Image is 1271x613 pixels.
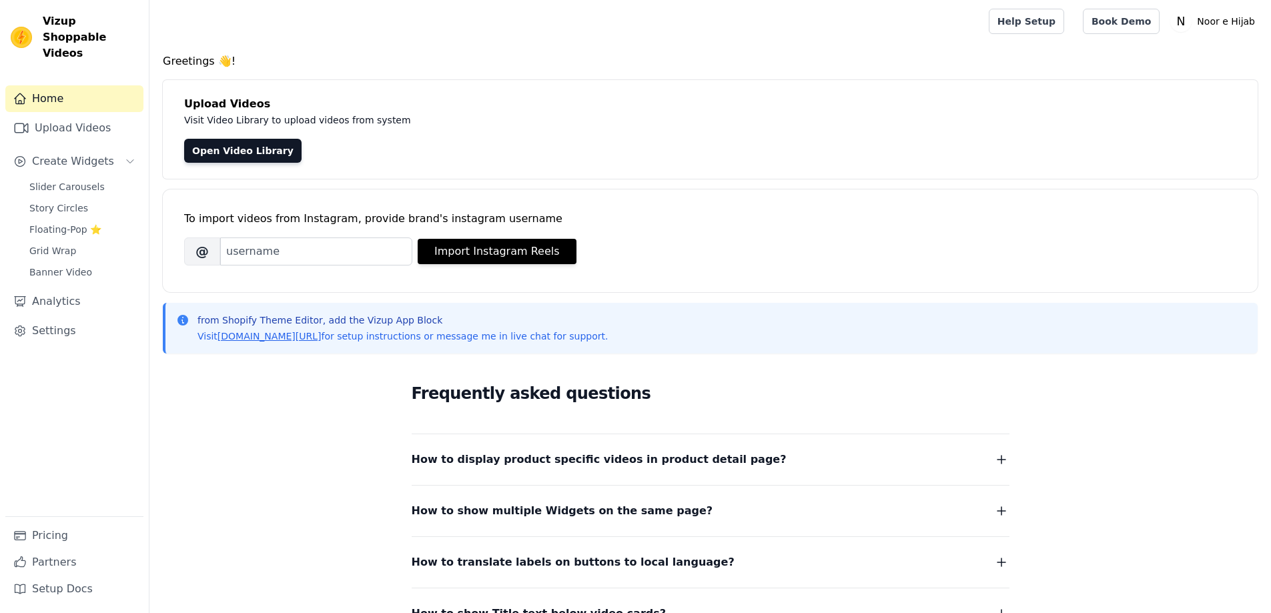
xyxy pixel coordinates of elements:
[184,211,1236,227] div: To import videos from Instagram, provide brand's instagram username
[412,450,787,469] span: How to display product specific videos in product detail page?
[412,502,713,520] span: How to show multiple Widgets on the same page?
[5,576,143,602] a: Setup Docs
[32,153,114,169] span: Create Widgets
[184,139,302,163] a: Open Video Library
[412,502,1009,520] button: How to show multiple Widgets on the same page?
[21,263,143,281] a: Banner Video
[29,265,92,279] span: Banner Video
[21,220,143,239] a: Floating-Pop ⭐
[43,13,138,61] span: Vizup Shoppable Videos
[1170,9,1260,33] button: N Noor e Hijab
[412,553,1009,572] button: How to translate labels on buttons to local language?
[412,380,1009,407] h2: Frequently asked questions
[21,241,143,260] a: Grid Wrap
[184,96,1236,112] h4: Upload Videos
[218,331,322,342] a: [DOMAIN_NAME][URL]
[1192,9,1260,33] p: Noor e Hijab
[1083,9,1160,34] a: Book Demo
[11,27,32,48] img: Vizup
[989,9,1064,34] a: Help Setup
[21,177,143,196] a: Slider Carousels
[29,223,101,236] span: Floating-Pop ⭐
[5,288,143,315] a: Analytics
[412,553,735,572] span: How to translate labels on buttons to local language?
[197,330,608,343] p: Visit for setup instructions or message me in live chat for support.
[412,450,1009,469] button: How to display product specific videos in product detail page?
[418,239,576,264] button: Import Instagram Reels
[29,201,88,215] span: Story Circles
[29,244,76,257] span: Grid Wrap
[5,85,143,112] a: Home
[5,115,143,141] a: Upload Videos
[5,148,143,175] button: Create Widgets
[220,237,412,265] input: username
[184,237,220,265] span: @
[29,180,105,193] span: Slider Carousels
[163,53,1258,69] h4: Greetings 👋!
[197,314,608,327] p: from Shopify Theme Editor, add the Vizup App Block
[5,318,143,344] a: Settings
[1177,15,1186,28] text: N
[5,522,143,549] a: Pricing
[184,112,782,128] p: Visit Video Library to upload videos from system
[21,199,143,217] a: Story Circles
[5,549,143,576] a: Partners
